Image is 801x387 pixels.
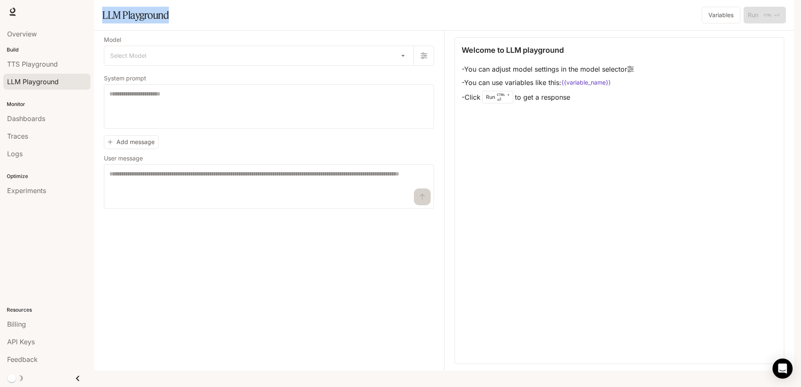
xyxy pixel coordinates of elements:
p: System prompt [104,75,146,81]
div: Select Model [104,46,413,65]
h1: LLM Playground [102,7,169,23]
div: Open Intercom Messenger [773,359,793,379]
li: - Click to get a response [462,89,634,105]
button: Variables [702,7,740,23]
div: Run [482,91,513,103]
p: Welcome to LLM playground [462,44,564,56]
button: Add message [104,135,159,149]
li: - You can use variables like this: [462,76,634,89]
p: CTRL + [497,92,509,97]
span: Select Model [110,52,146,60]
code: {{variable_name}} [561,78,611,87]
p: ⏎ [497,92,509,102]
p: Model [104,37,121,43]
p: User message [104,155,143,161]
li: - You can adjust model settings in the model selector [462,62,634,76]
